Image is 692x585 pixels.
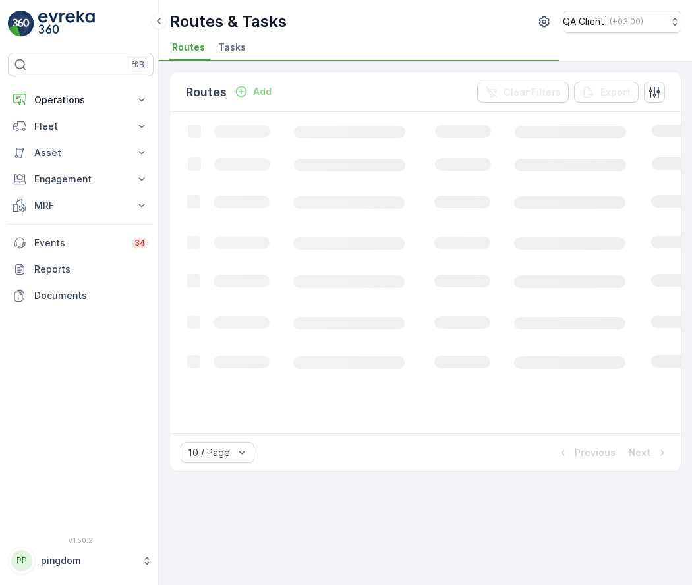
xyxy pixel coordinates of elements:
p: Add [253,85,272,98]
p: Operations [34,94,127,107]
p: QA Client [563,15,604,28]
button: Asset [8,140,154,166]
p: Previous [575,446,616,459]
button: Fleet [8,113,154,140]
span: Tasks [218,41,246,54]
img: logo [8,11,34,37]
button: MRF [8,192,154,219]
button: PPpingdom [8,547,154,574]
p: Fleet [34,120,127,133]
p: Asset [34,146,127,159]
img: logo_light-DOdMpM7g.png [38,11,95,37]
button: Operations [8,87,154,113]
span: Routes [172,41,205,54]
p: Routes & Tasks [169,11,287,32]
p: Next [629,446,650,459]
p: Export [600,86,631,99]
p: Engagement [34,173,127,186]
p: pingdom [41,554,135,567]
button: QA Client(+03:00) [563,11,681,33]
p: MRF [34,199,127,212]
p: 34 [134,238,146,248]
button: Export [574,82,639,103]
div: PP [11,550,32,571]
button: Previous [555,445,617,460]
a: Events34 [8,230,154,256]
button: Add [229,84,277,99]
p: Routes [186,83,227,101]
p: Documents [34,289,148,302]
a: Documents [8,283,154,309]
p: ( +03:00 ) [610,16,643,27]
button: Engagement [8,166,154,192]
p: Reports [34,263,148,276]
a: Reports [8,256,154,283]
p: ⌘B [131,59,144,70]
button: Clear Filters [477,82,569,103]
button: Next [627,445,670,460]
p: Clear Filters [504,86,561,99]
p: Events [34,237,124,250]
span: v 1.50.2 [8,536,154,544]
